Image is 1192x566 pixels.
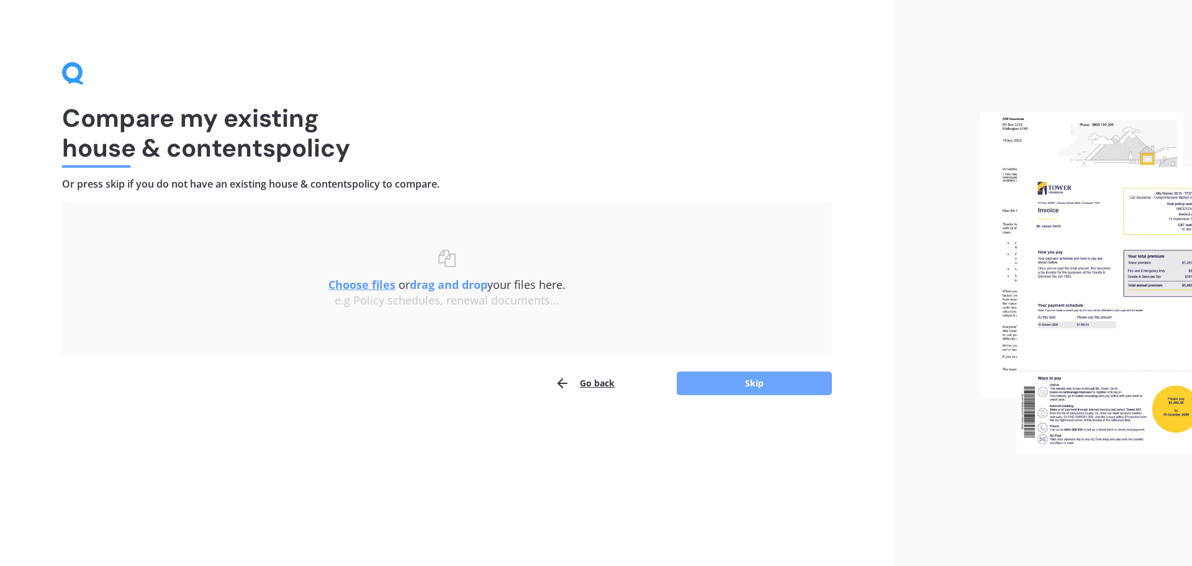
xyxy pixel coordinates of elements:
[328,277,566,292] span: or your files here.
[677,372,832,395] button: Skip
[328,277,395,292] u: Choose files
[62,178,832,191] h4: Or press skip if you do not have an existing house & contents policy to compare.
[87,294,807,308] div: e.g Policy schedules, renewal documents...
[555,371,615,396] button: Go back
[980,112,1192,454] img: files.webp
[410,277,487,292] b: drag and drop
[62,103,832,163] h1: Compare my existing house & contents policy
